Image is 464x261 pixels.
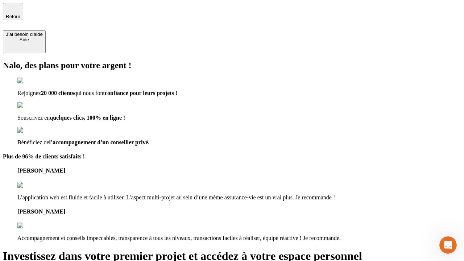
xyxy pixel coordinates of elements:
iframe: Intercom live chat [439,236,457,254]
img: reviews stars [17,223,53,229]
span: Bénéficiez de [17,139,49,145]
span: quelques clics, 100% en ligne ! [50,115,125,121]
p: Accompagnement et conseils impeccables, transparence à tous les niveaux, transactions faciles à r... [17,235,461,241]
span: Retour [6,14,20,19]
h2: Nalo, des plans pour votre argent ! [3,61,461,70]
img: checkmark [17,78,49,84]
img: reviews stars [17,182,53,188]
span: Rejoignez [17,90,41,96]
button: Retour [3,3,23,20]
h4: [PERSON_NAME] [17,208,461,215]
span: l’accompagnement d’un conseiller privé. [49,139,150,145]
img: checkmark [17,102,49,109]
div: Aide [6,37,43,42]
img: checkmark [17,127,49,133]
span: Souscrivez en [17,115,50,121]
span: 20 000 clients [41,90,74,96]
h4: Plus de 96% de clients satisfaits ! [3,153,461,160]
h4: [PERSON_NAME] [17,167,461,174]
div: J’ai besoin d'aide [6,32,43,37]
button: J’ai besoin d'aideAide [3,30,46,53]
p: L’application web est fluide et facile à utiliser. L’aspect multi-projet au sein d’une même assur... [17,194,461,201]
span: confiance pour leurs projets ! [105,90,177,96]
span: qui nous font [74,90,104,96]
